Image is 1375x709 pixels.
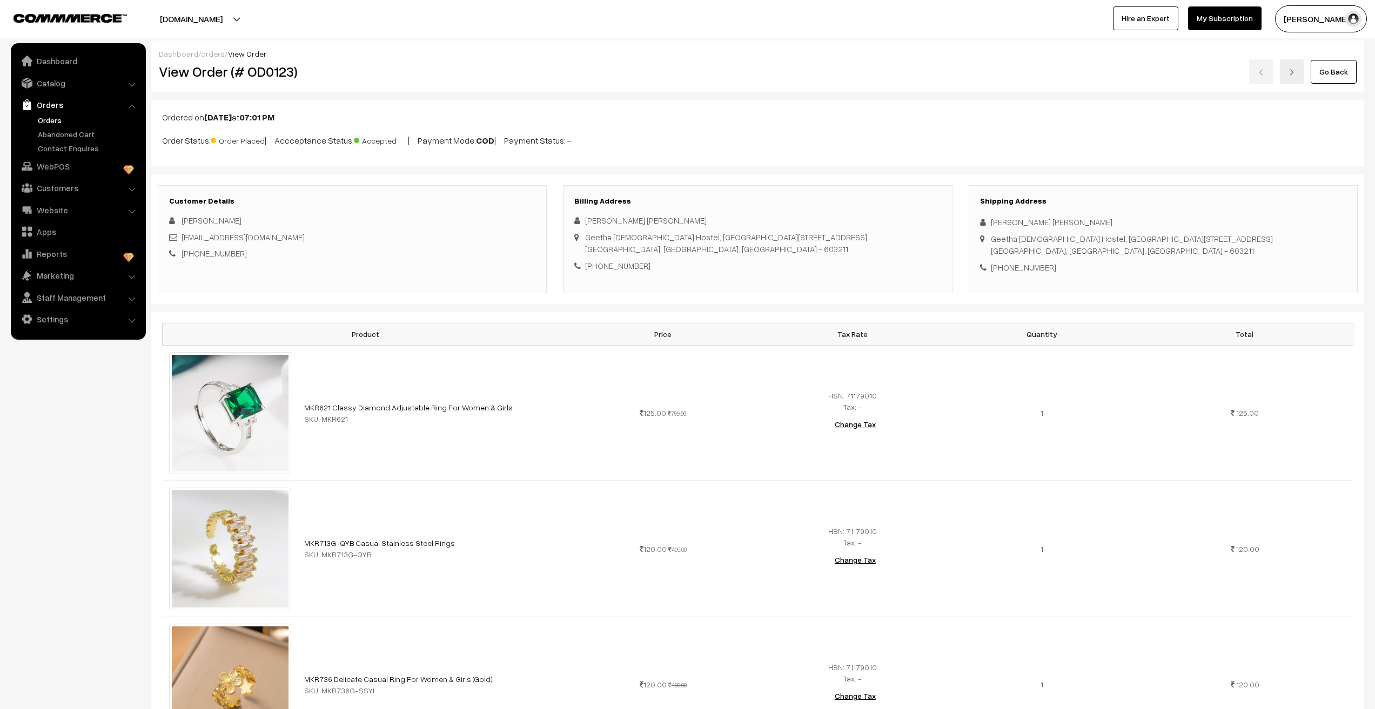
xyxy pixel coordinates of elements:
[14,222,142,241] a: Apps
[122,5,260,32] button: [DOMAIN_NAME]
[826,684,884,708] button: Change Tax
[574,197,941,206] h3: Billing Address
[162,111,1353,124] p: Ordered on at
[14,157,142,176] a: WebPOS
[14,11,108,24] a: COMMMERCE
[159,49,198,58] a: Dashboard
[14,95,142,114] a: Orders
[828,663,877,683] span: HSN: 71179010 Tax: -
[585,231,867,255] div: Geetha [DEMOGRAPHIC_DATA] Hostel, [GEOGRAPHIC_DATA][STREET_ADDRESS] [GEOGRAPHIC_DATA], [GEOGRAPHI...
[35,129,142,140] a: Abandoned Cart
[574,214,941,227] div: [PERSON_NAME] [PERSON_NAME]
[14,73,142,93] a: Catalog
[304,685,562,696] div: SKU: MKR736G-SSYI
[1289,69,1295,76] img: right-arrow.png
[476,135,494,146] b: COD
[980,197,1346,206] h3: Shipping Address
[980,216,1346,228] div: [PERSON_NAME] [PERSON_NAME]
[1041,544,1043,553] span: 1
[14,178,142,198] a: Customers
[304,413,562,424] div: SKU: MKR621
[182,215,242,225] span: [PERSON_NAME]
[668,546,687,553] strike: 499.00
[757,323,947,345] th: Tax Rate
[980,261,1346,274] div: [PHONE_NUMBER]
[354,132,408,146] span: Accepted
[828,526,877,547] span: HSN: 71179010 Tax: -
[304,674,493,684] a: MKR736 Delicate Casual Ring For Women & Girls (Gold)
[947,323,1137,345] th: Quantity
[1188,6,1262,30] a: My Subscription
[991,233,1273,257] div: Geetha [DEMOGRAPHIC_DATA] Hostel, [GEOGRAPHIC_DATA][STREET_ADDRESS] [GEOGRAPHIC_DATA], [GEOGRAPHI...
[1113,6,1178,30] a: Hire an Expert
[14,14,127,22] img: COMMMERCE
[1041,680,1043,689] span: 1
[1345,11,1361,27] img: user
[828,391,877,411] span: HSN: 71179010 Tax: -
[668,681,687,688] strike: 499.00
[14,51,142,71] a: Dashboard
[163,323,568,345] th: Product
[1236,408,1259,417] span: 125.00
[826,413,884,436] button: Change Tax
[304,549,562,560] div: SKU: MKR713G-QYB
[1236,544,1259,553] span: 120.00
[640,544,667,553] span: 120.00
[1137,323,1353,345] th: Total
[826,548,884,572] button: Change Tax
[1041,408,1043,417] span: 1
[668,410,686,417] strike: 799.00
[1275,5,1367,32] button: [PERSON_NAME]
[1236,680,1259,689] span: 120.00
[204,112,232,123] b: [DATE]
[239,112,274,123] b: 07:01 PM
[159,48,1357,59] div: / /
[14,244,142,264] a: Reports
[169,197,535,206] h3: Customer Details
[14,266,142,285] a: Marketing
[201,49,225,58] a: orders
[14,309,142,329] a: Settings
[574,260,941,272] div: [PHONE_NUMBER]
[14,200,142,220] a: Website
[228,49,266,58] span: View Order
[211,132,265,146] span: Order Placed
[159,63,547,80] h2: View Order (# OD0123)
[14,288,142,307] a: Staff Management
[568,323,758,345] th: Price
[35,143,142,154] a: Contact Enquires
[640,680,667,689] span: 120.00
[1311,60,1357,84] a: Go Back
[304,403,513,412] a: MKR621 Classy Diamond Adjustable Ring For Women & Girls
[182,248,247,258] a: [PHONE_NUMBER]
[304,538,455,548] a: MKR713G-QYB Casual Stainless Steel Rings
[640,408,666,417] span: 125.00
[169,488,291,610] img: imagwy2ghysnhqab.jpeg
[35,114,142,126] a: Orders
[182,232,305,242] a: [EMAIL_ADDRESS][DOMAIN_NAME]
[162,132,1353,147] p: Order Status: | Accceptance Status: | Payment Mode: | Payment Status: -
[169,352,291,474] img: imagsjss7juzxsax.jpeg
